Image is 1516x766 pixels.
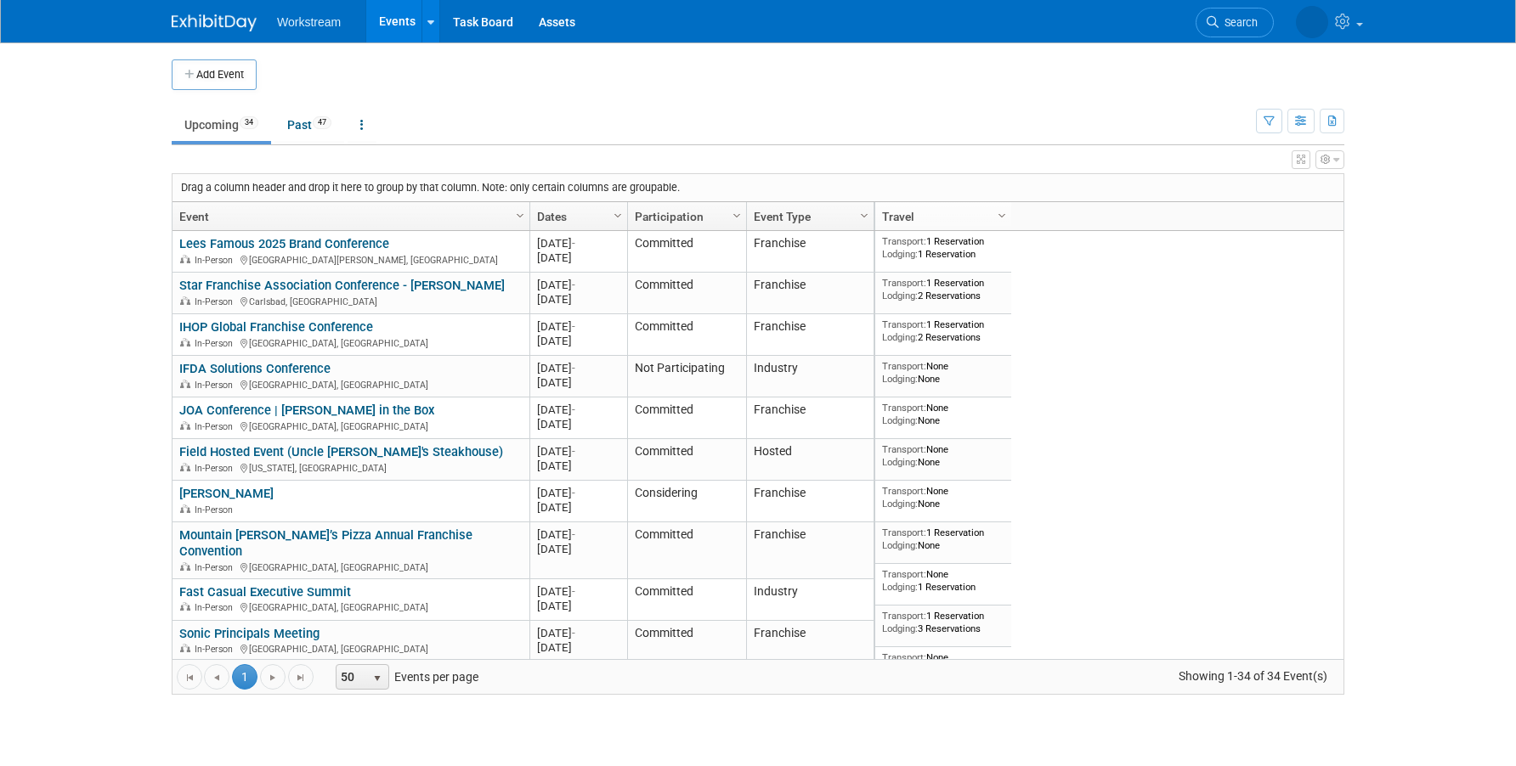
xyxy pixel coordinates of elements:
a: Mountain [PERSON_NAME]’s Pizza Annual Franchise Convention [179,527,472,559]
div: [GEOGRAPHIC_DATA], [GEOGRAPHIC_DATA] [179,560,522,574]
img: In-Person Event [180,255,190,263]
div: 1 Reservation 3 Reservations [882,610,1005,634]
span: - [572,237,575,250]
span: Transport: [882,277,926,289]
span: In-Person [195,562,238,573]
span: Go to the previous page [210,671,223,684]
span: Go to the first page [183,671,196,684]
a: Go to the first page [177,664,202,690]
a: Dates [537,202,616,231]
span: In-Person [195,463,238,474]
span: select [371,672,384,685]
img: In-Person Event [180,338,190,346]
span: Lodging: [882,539,918,551]
div: None None [882,402,1005,426]
a: Column Settings [728,202,747,228]
span: Showing 1-34 of 34 Event(s) [1163,664,1343,688]
div: [DATE] [537,278,619,292]
span: In-Person [195,421,238,432]
span: Lodging: [882,373,918,385]
div: [GEOGRAPHIC_DATA], [GEOGRAPHIC_DATA] [179,377,522,391]
span: 50 [337,665,365,689]
div: [DATE] [537,500,619,515]
div: [DATE] [537,626,619,640]
span: Search [1219,16,1258,29]
a: Column Settings [512,202,530,228]
span: Column Settings [730,209,744,222]
a: Column Settings [856,202,874,228]
span: Workstream [277,15,341,29]
div: 1 Reservation 1 Reservation [882,235,1005,260]
span: In-Person [195,644,238,655]
div: [DATE] [537,599,619,613]
div: [DATE] [537,334,619,348]
span: Lodging: [882,581,918,593]
span: Go to the next page [266,671,280,684]
a: Field Hosted Event (Uncle [PERSON_NAME]'s Steakhouse) [179,444,503,459]
a: Lees Famous 2025 Brand Conference [179,236,389,251]
img: In-Person Event [180,644,190,652]
span: Lodging: [882,331,918,343]
span: 1 [232,664,257,690]
span: Lodging: [882,248,918,260]
div: [GEOGRAPHIC_DATA], [GEOGRAPHIC_DATA] [179,641,522,656]
td: Committed [627,579,746,621]
span: In-Person [195,504,238,515]
img: In-Person Event [180,296,190,305]
span: Events per page [314,664,495,690]
img: ExhibitDay [172,14,257,31]
a: Sonic Principals Meeting [179,626,320,641]
td: Hosted [746,439,874,481]
td: Franchise [746,522,874,579]
a: Column Settings [609,202,628,228]
td: Franchise [746,621,874,662]
span: - [572,627,575,639]
span: In-Person [195,296,238,307]
a: Column Settings [993,202,1012,228]
td: Committed [627,621,746,662]
span: - [572,362,575,375]
td: Committed [627,522,746,579]
span: Lodging: [882,498,918,510]
td: Franchise [746,273,874,314]
td: Committed [627,231,746,273]
td: Committed [627,314,746,356]
a: Upcoming34 [172,109,271,141]
div: None None [882,360,1005,385]
span: Column Settings [513,209,527,222]
div: [DATE] [537,417,619,431]
button: Add Event [172,59,257,90]
div: [DATE] [537,486,619,500]
span: 47 [313,116,331,129]
div: None 1 Reservation [882,568,1005,593]
div: None None [882,485,1005,510]
div: [US_STATE], [GEOGRAPHIC_DATA] [179,460,522,475]
span: In-Person [195,255,238,266]
a: Event Type [754,202,863,231]
td: Not Participating [627,356,746,397]
span: Transport: [882,318,926,330]
img: In-Person Event [180,602,190,611]
div: [DATE] [537,236,619,251]
div: Carlsbad, [GEOGRAPHIC_DATA] [179,294,522,308]
div: [GEOGRAPHIC_DATA], [GEOGRAPHIC_DATA] [179,335,522,350]
span: Lodging: [882,622,918,634]
span: Go to the last page [294,671,308,684]
td: Committed [627,273,746,314]
div: [DATE] [537,361,619,375]
div: 1 Reservation 2 Reservations [882,277,1005,301]
a: Go to the previous page [204,664,229,690]
span: - [572,585,575,598]
div: [DATE] [537,640,619,655]
td: Franchise [746,231,874,273]
div: [DATE] [537,251,619,265]
td: Considering [627,481,746,522]
a: Search [1196,8,1274,37]
img: Keira Wiele [1296,6,1328,38]
span: Transport: [882,651,926,663]
div: [DATE] [537,527,619,542]
div: 1 Reservation 2 Reservations [882,318,1005,343]
img: In-Person Event [180,421,190,430]
td: Committed [627,439,746,481]
div: Drag a column header and drop it here to group by that column. Note: only certain columns are gro... [173,174,1343,201]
